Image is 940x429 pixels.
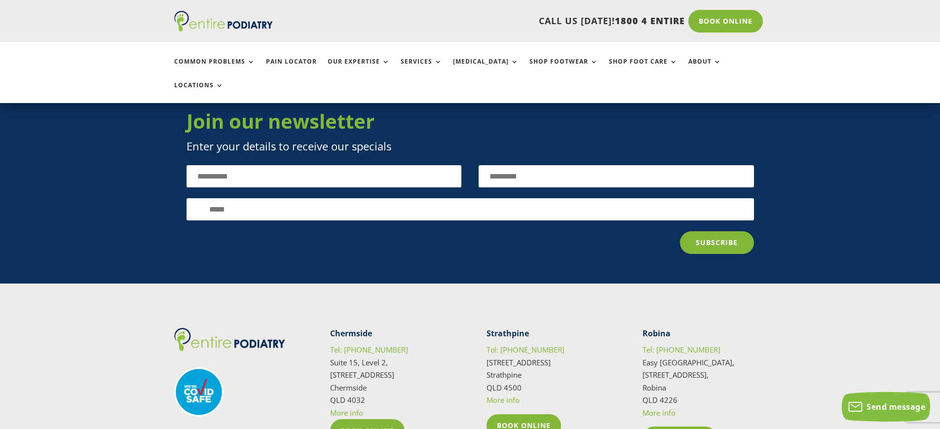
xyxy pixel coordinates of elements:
a: Subscribe [680,231,754,254]
a: Tel: [PHONE_NUMBER] [487,345,564,355]
a: Book Online [688,10,763,33]
a: Pain Locator [266,58,317,79]
span: Subscribe [696,238,738,247]
img: logo (1) [174,328,285,351]
a: Locations [174,82,224,103]
img: logo (1) [174,11,273,32]
span: 1800 4 ENTIRE [615,15,685,27]
a: More info [642,408,676,418]
a: More info [330,408,363,418]
a: Shop Footwear [529,58,598,79]
a: Common Problems [174,58,255,79]
span: Send message [866,401,925,412]
a: About [688,58,721,79]
p: Easy [GEOGRAPHIC_DATA], [STREET_ADDRESS], Robina QLD 4226 [642,344,766,427]
a: Tel: [PHONE_NUMBER] [642,345,720,355]
p: Suite 15, Level 2, [STREET_ADDRESS] Chermside QLD 4032 [330,344,454,419]
strong: Chermside [330,328,372,339]
a: Shop Foot Care [609,58,677,79]
a: Tel: [PHONE_NUMBER] [330,345,408,355]
strong: Strathpine [487,328,529,339]
a: [MEDICAL_DATA] [453,58,519,79]
strong: Robina [642,328,671,339]
a: Our Expertise [328,58,390,79]
p: [STREET_ADDRESS] Strathpine QLD 4500 [487,344,610,414]
a: Entire Podiatry [174,24,273,34]
h3: Join our newsletter [187,107,754,140]
img: covid-safe-logo [174,367,224,417]
a: More info [487,395,520,405]
p: CALL US [DATE]! [311,15,685,28]
button: Send message [842,392,930,422]
p: Enter your details to receive our specials [187,140,754,153]
a: Services [401,58,442,79]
